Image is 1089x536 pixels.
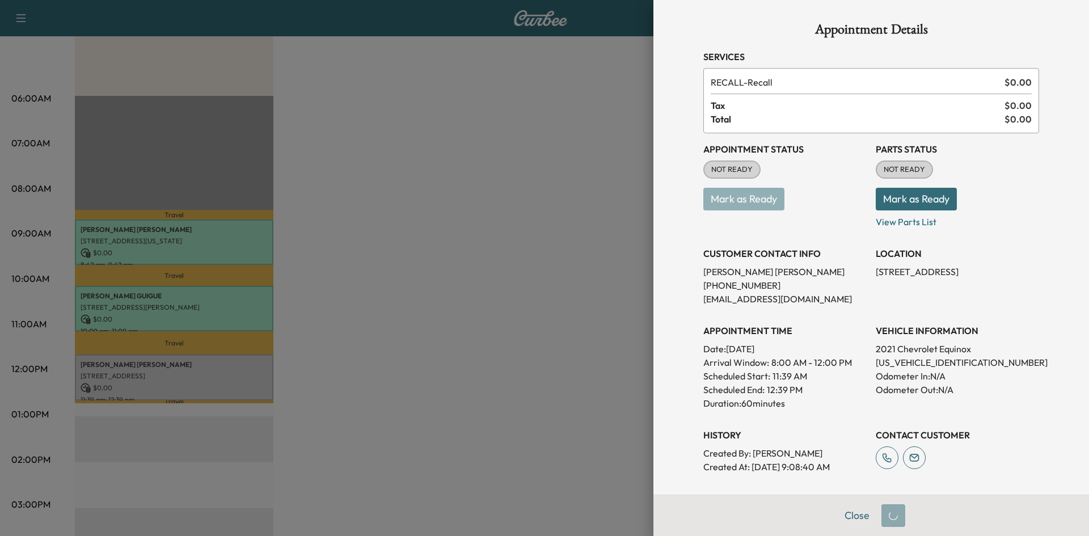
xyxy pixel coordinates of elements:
h3: NOTES [703,492,1039,505]
h3: Parts Status [876,142,1039,156]
p: Created At : [DATE] 9:08:40 AM [703,460,867,474]
p: Scheduled End: [703,383,765,396]
p: [STREET_ADDRESS] [876,265,1039,278]
p: Odometer In: N/A [876,369,1039,383]
span: $ 0.00 [1004,99,1032,112]
span: Tax [711,99,1004,112]
h3: APPOINTMENT TIME [703,324,867,337]
h1: Appointment Details [703,23,1039,41]
p: 2021 Chevrolet Equinox [876,342,1039,356]
h3: CUSTOMER CONTACT INFO [703,247,867,260]
p: [PHONE_NUMBER] [703,278,867,292]
span: 8:00 AM - 12:00 PM [771,356,852,369]
h3: LOCATION [876,247,1039,260]
p: Arrival Window: [703,356,867,369]
p: [US_VEHICLE_IDENTIFICATION_NUMBER] [876,356,1039,369]
h3: Appointment Status [703,142,867,156]
p: View Parts List [876,210,1039,229]
span: Total [711,112,1004,126]
h3: VEHICLE INFORMATION [876,324,1039,337]
h3: Services [703,50,1039,64]
h3: CONTACT CUSTOMER [876,428,1039,442]
p: Created By : [PERSON_NAME] [703,446,867,460]
p: [PERSON_NAME] [PERSON_NAME] [703,265,867,278]
span: Recall [711,75,1000,89]
span: $ 0.00 [1004,112,1032,126]
span: NOT READY [704,164,759,175]
p: Odometer Out: N/A [876,383,1039,396]
p: Duration: 60 minutes [703,396,867,410]
p: 12:39 PM [767,383,803,396]
p: Date: [DATE] [703,342,867,356]
h3: History [703,428,867,442]
p: Scheduled Start: [703,369,770,383]
p: [EMAIL_ADDRESS][DOMAIN_NAME] [703,292,867,306]
span: $ 0.00 [1004,75,1032,89]
button: Mark as Ready [876,188,957,210]
span: NOT READY [877,164,932,175]
p: 11:39 AM [773,369,807,383]
button: Close [837,504,877,527]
